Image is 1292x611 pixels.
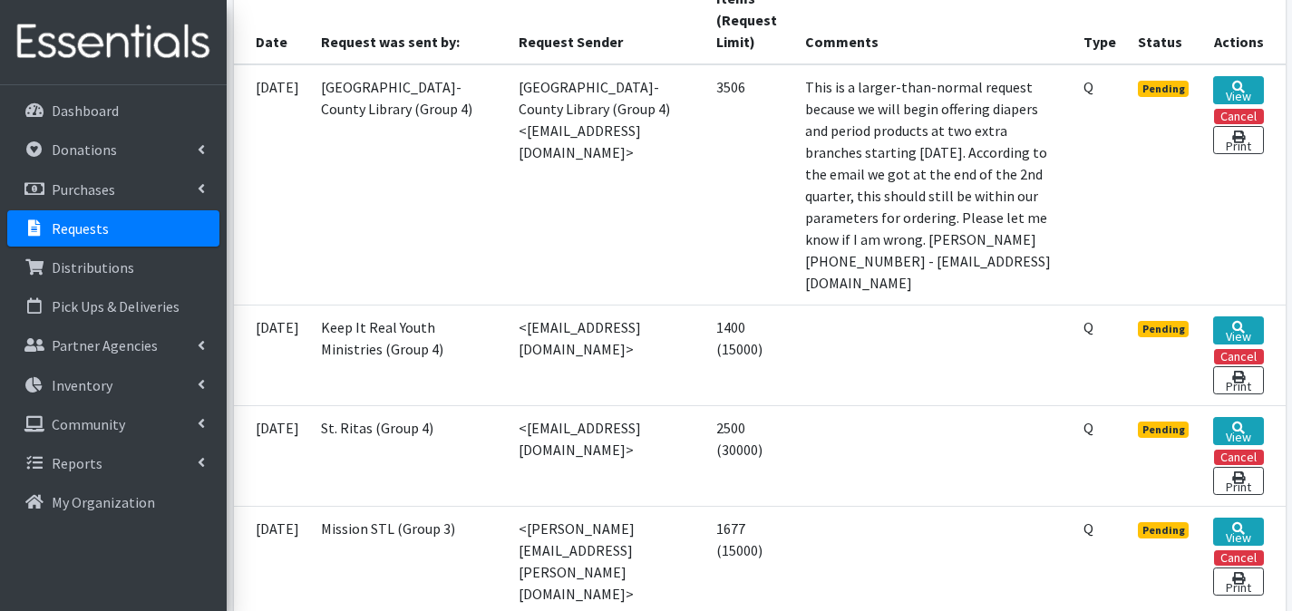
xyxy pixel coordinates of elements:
[1214,109,1264,124] button: Cancel
[52,141,117,159] p: Donations
[310,305,509,405] td: Keep It Real Youth Ministries (Group 4)
[1083,318,1093,336] abbr: Quantity
[52,180,115,199] p: Purchases
[7,445,219,481] a: Reports
[52,493,155,511] p: My Organization
[1138,522,1190,538] span: Pending
[705,305,794,405] td: 1400 (15000)
[1138,81,1190,97] span: Pending
[7,406,219,442] a: Community
[1213,126,1263,154] a: Print
[705,405,794,506] td: 2500 (30000)
[7,171,219,208] a: Purchases
[1213,518,1263,546] a: View
[1213,366,1263,394] a: Print
[1213,567,1263,596] a: Print
[794,64,1072,305] td: This is a larger-than-normal request because we will begin offering diapers and period products a...
[52,376,112,394] p: Inventory
[1083,519,1093,538] abbr: Quantity
[1138,321,1190,337] span: Pending
[1213,417,1263,445] a: View
[7,484,219,520] a: My Organization
[1214,550,1264,566] button: Cancel
[234,64,310,305] td: [DATE]
[508,405,705,506] td: <[EMAIL_ADDRESS][DOMAIN_NAME]>
[7,131,219,168] a: Donations
[7,367,219,403] a: Inventory
[52,415,125,433] p: Community
[52,219,109,238] p: Requests
[1083,78,1093,96] abbr: Quantity
[508,64,705,305] td: [GEOGRAPHIC_DATA]-County Library (Group 4) <[EMAIL_ADDRESS][DOMAIN_NAME]>
[1138,422,1190,438] span: Pending
[1214,450,1264,465] button: Cancel
[234,405,310,506] td: [DATE]
[705,64,794,305] td: 3506
[7,327,219,364] a: Partner Agencies
[1083,419,1093,437] abbr: Quantity
[7,92,219,129] a: Dashboard
[1214,349,1264,364] button: Cancel
[310,64,509,305] td: [GEOGRAPHIC_DATA]-County Library (Group 4)
[52,102,119,120] p: Dashboard
[1213,467,1263,495] a: Print
[7,288,219,325] a: Pick Ups & Deliveries
[52,336,158,354] p: Partner Agencies
[310,405,509,506] td: St. Ritas (Group 4)
[52,297,180,315] p: Pick Ups & Deliveries
[1213,76,1263,104] a: View
[7,210,219,247] a: Requests
[1213,316,1263,344] a: View
[7,249,219,286] a: Distributions
[52,258,134,276] p: Distributions
[7,12,219,73] img: HumanEssentials
[508,305,705,405] td: <[EMAIL_ADDRESS][DOMAIN_NAME]>
[52,454,102,472] p: Reports
[234,305,310,405] td: [DATE]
